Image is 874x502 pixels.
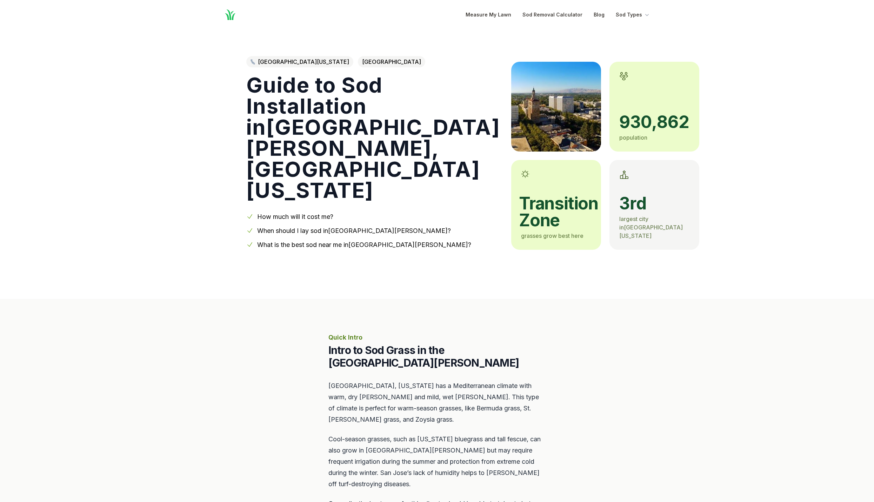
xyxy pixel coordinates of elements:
span: 3rd [619,195,689,212]
p: Quick Intro [328,333,546,342]
a: Blog [594,11,605,19]
p: [GEOGRAPHIC_DATA], [US_STATE] has a Mediterranean climate with warm, dry [PERSON_NAME] and mild, ... [328,380,546,425]
span: [GEOGRAPHIC_DATA] [358,56,425,67]
p: Cool-season grasses, such as [US_STATE] bluegrass and tall fescue, can also grow in [GEOGRAPHIC_D... [328,434,546,490]
a: [GEOGRAPHIC_DATA][US_STATE] [246,56,353,67]
a: What is the best sod near me in[GEOGRAPHIC_DATA][PERSON_NAME]? [257,241,471,248]
span: grasses grow best here [521,232,583,239]
h2: Intro to Sod Grass in the [GEOGRAPHIC_DATA][PERSON_NAME] [328,344,546,369]
span: largest city in [GEOGRAPHIC_DATA][US_STATE] [619,215,683,239]
a: How much will it cost me? [257,213,333,220]
span: 930,862 [619,114,689,130]
a: Measure My Lawn [466,11,511,19]
img: A picture of San Jose [511,62,601,152]
button: Sod Types [616,11,651,19]
img: Northern California state outline [251,59,255,65]
span: transition zone [519,195,591,229]
a: When should I lay sod in[GEOGRAPHIC_DATA][PERSON_NAME]? [257,227,451,234]
a: Sod Removal Calculator [522,11,582,19]
h1: Guide to Sod Installation in [GEOGRAPHIC_DATA][PERSON_NAME] , [GEOGRAPHIC_DATA][US_STATE] [246,74,500,201]
span: population [619,134,647,141]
